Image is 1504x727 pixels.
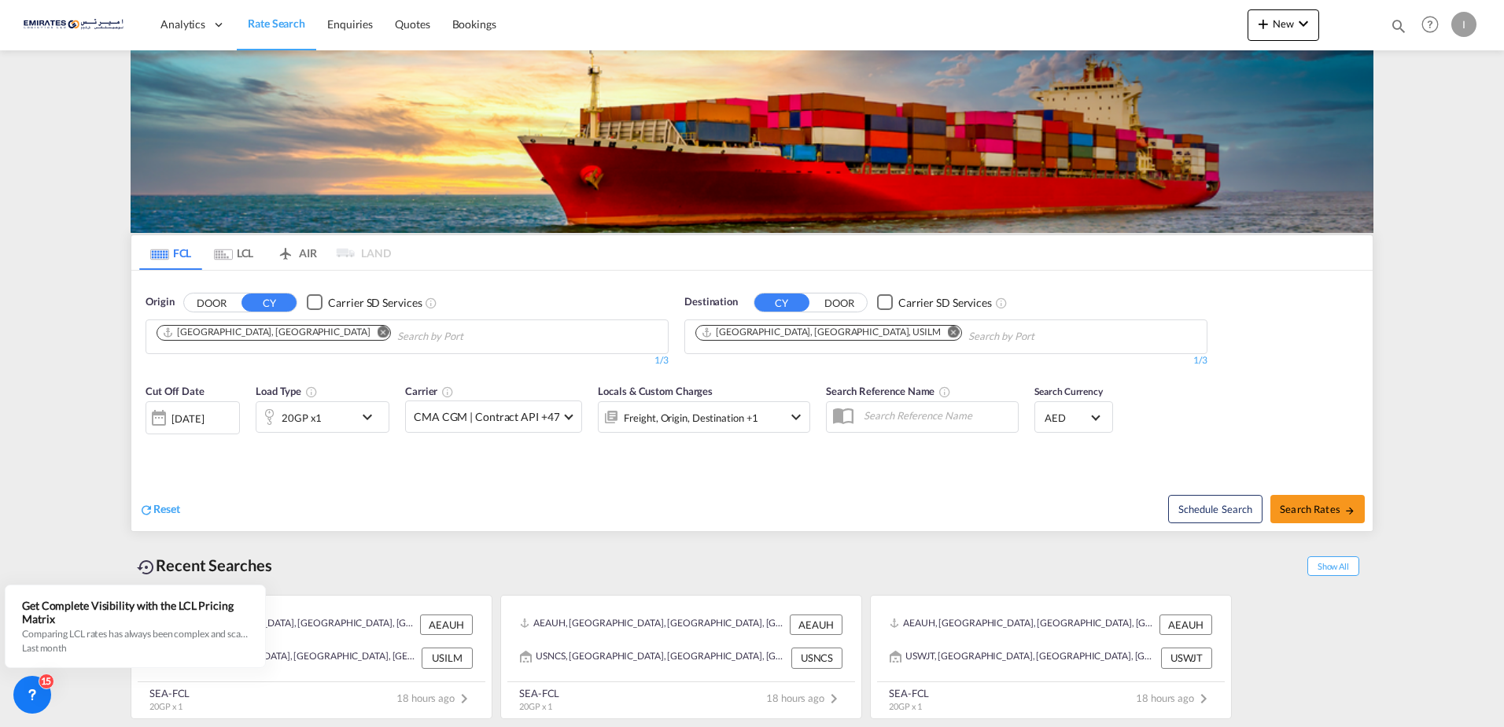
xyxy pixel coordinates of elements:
[898,295,992,311] div: Carrier SD Services
[367,326,390,341] button: Remove
[441,386,454,398] md-icon: The selected Trucker/Carrierwill be displayed in the rate results If the rates are from another f...
[1254,17,1313,30] span: New
[1270,495,1365,523] button: Search Ratesicon-arrow-right
[396,692,474,704] span: 18 hours ago
[305,386,318,398] md-icon: icon-information-outline
[150,614,416,635] div: AEAUH, Abu Dhabi, United Arab Emirates, Middle East, Middle East
[1417,11,1443,38] span: Help
[1307,556,1359,576] span: Show All
[824,689,843,708] md-icon: icon-chevron-right
[890,614,1156,635] div: AEAUH, Abu Dhabi, United Arab Emirates, Middle East, Middle East
[754,293,809,312] button: CY
[307,294,422,311] md-checkbox: Checkbox No Ink
[149,686,190,700] div: SEA-FCL
[162,326,373,339] div: Press delete to remove this chip.
[1294,14,1313,33] md-icon: icon-chevron-down
[889,701,922,711] span: 20GP x 1
[500,595,862,719] recent-search-card: AEAUH, [GEOGRAPHIC_DATA], [GEOGRAPHIC_DATA], [GEOGRAPHIC_DATA], [GEOGRAPHIC_DATA] AEAUHUSNCS, [GE...
[139,501,180,518] div: icon-refreshReset
[139,503,153,517] md-icon: icon-refresh
[1390,17,1407,35] md-icon: icon-magnify
[139,235,202,270] md-tab-item: FCL
[131,271,1373,531] div: OriginDOOR CY Checkbox No InkUnchecked: Search for CY (Container Yard) services for all selected ...
[766,692,843,704] span: 18 hours ago
[276,244,295,256] md-icon: icon-airplane
[520,648,787,668] div: USNCS, Charleston, NC, United States, North America, Americas
[395,17,429,31] span: Quotes
[131,50,1373,233] img: LCL+%26+FCL+BACKGROUND.png
[1280,503,1355,515] span: Search Rates
[856,404,1018,427] input: Search Reference Name
[520,614,786,635] div: AEAUH, Abu Dhabi, United Arab Emirates, Middle East, Middle East
[787,408,805,426] md-icon: icon-chevron-down
[146,401,240,434] div: [DATE]
[890,648,1157,668] div: USWJT, Wellington, FL, United States, North America, Americas
[519,686,559,700] div: SEA-FCL
[282,407,322,429] div: 20GP x1
[202,235,265,270] md-tab-item: LCL
[1248,9,1319,41] button: icon-plus 400-fgNewicon-chevron-down
[598,401,810,433] div: Freight Origin Destination Factory Stuffingicon-chevron-down
[328,295,422,311] div: Carrier SD Services
[812,293,867,312] button: DOOR
[938,326,961,341] button: Remove
[1161,648,1212,668] div: USWJT
[1034,386,1103,397] span: Search Currency
[146,433,157,454] md-datepicker: Select
[1194,689,1213,708] md-icon: icon-chevron-right
[519,701,552,711] span: 20GP x 1
[150,648,418,668] div: USILM, Wilmington, NC, United States, North America, Americas
[256,401,389,433] div: 20GP x1icon-chevron-down
[624,407,758,429] div: Freight Origin Destination Factory Stuffing
[256,385,318,397] span: Load Type
[455,689,474,708] md-icon: icon-chevron-right
[265,235,328,270] md-tab-item: AIR
[701,326,944,339] div: Press delete to remove this chip.
[790,614,842,635] div: AEAUH
[889,686,929,700] div: SEA-FCL
[420,614,473,635] div: AEAUH
[1159,614,1212,635] div: AEAUH
[693,320,1124,349] md-chips-wrap: Chips container. Use arrow keys to select chips.
[1451,12,1476,37] div: I
[137,558,156,577] md-icon: icon-backup-restore
[160,17,205,32] span: Analytics
[1168,495,1263,523] button: Note: By default Schedule search will only considerorigin ports, destination ports and cut off da...
[1344,505,1355,516] md-icon: icon-arrow-right
[327,17,373,31] span: Enquiries
[1390,17,1407,41] div: icon-magnify
[414,409,559,425] span: CMA CGM | Contract API +47
[684,354,1207,367] div: 1/3
[146,385,205,397] span: Cut Off Date
[598,385,713,397] span: Locals & Custom Charges
[684,294,738,310] span: Destination
[405,385,454,397] span: Carrier
[24,7,130,42] img: c67187802a5a11ec94275b5db69a26e6.png
[826,385,951,397] span: Search Reference Name
[184,293,239,312] button: DOOR
[241,293,297,312] button: CY
[139,235,391,270] md-pagination-wrapper: Use the left and right arrow keys to navigate between tabs
[791,648,842,668] div: USNCS
[877,294,992,311] md-checkbox: Checkbox No Ink
[701,326,941,339] div: Wilmington, NC, USILM
[131,595,492,719] recent-search-card: AEAUH, [GEOGRAPHIC_DATA], [GEOGRAPHIC_DATA], [GEOGRAPHIC_DATA], [GEOGRAPHIC_DATA] AEAUHUSILM, [GE...
[968,324,1118,349] input: Chips input.
[153,502,180,515] span: Reset
[1043,406,1104,429] md-select: Select Currency: د.إ AEDUnited Arab Emirates Dirham
[154,320,553,349] md-chips-wrap: Chips container. Use arrow keys to select chips.
[248,17,305,30] span: Rate Search
[397,324,547,349] input: Chips input.
[938,386,951,398] md-icon: Your search will be saved by the below given name
[171,411,204,426] div: [DATE]
[995,297,1008,309] md-icon: Unchecked: Search for CY (Container Yard) services for all selected carriers.Checked : Search for...
[1417,11,1451,39] div: Help
[425,297,437,309] md-icon: Unchecked: Search for CY (Container Yard) services for all selected carriers.Checked : Search for...
[162,326,370,339] div: Abu Dhabi, AEAUH
[870,595,1232,719] recent-search-card: AEAUH, [GEOGRAPHIC_DATA], [GEOGRAPHIC_DATA], [GEOGRAPHIC_DATA], [GEOGRAPHIC_DATA] AEAUHUSWJT, [GE...
[452,17,496,31] span: Bookings
[358,408,385,426] md-icon: icon-chevron-down
[149,701,182,711] span: 20GP x 1
[146,354,669,367] div: 1/3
